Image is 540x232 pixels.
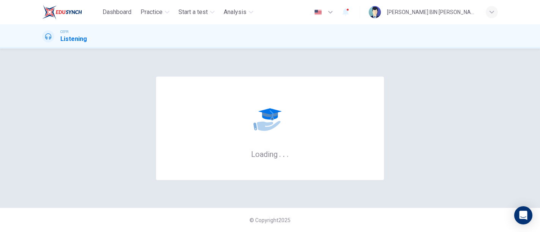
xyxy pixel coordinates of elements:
[279,147,281,160] h6: .
[251,149,289,159] h6: Loading
[137,5,172,19] button: Practice
[283,147,285,160] h6: .
[141,8,163,17] span: Practice
[313,9,323,15] img: en
[369,6,381,18] img: Profile picture
[103,8,131,17] span: Dashboard
[387,8,477,17] div: [PERSON_NAME] BIN [PERSON_NAME]
[249,217,291,223] span: © Copyright 2025
[221,5,256,19] button: Analysis
[224,8,246,17] span: Analysis
[178,8,208,17] span: Start a test
[514,206,532,224] div: Open Intercom Messenger
[60,34,87,44] h1: Listening
[60,29,68,34] span: CEFR
[286,147,289,160] h6: .
[175,5,218,19] button: Start a test
[99,5,134,19] button: Dashboard
[42,5,99,20] a: EduSynch logo
[42,5,82,20] img: EduSynch logo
